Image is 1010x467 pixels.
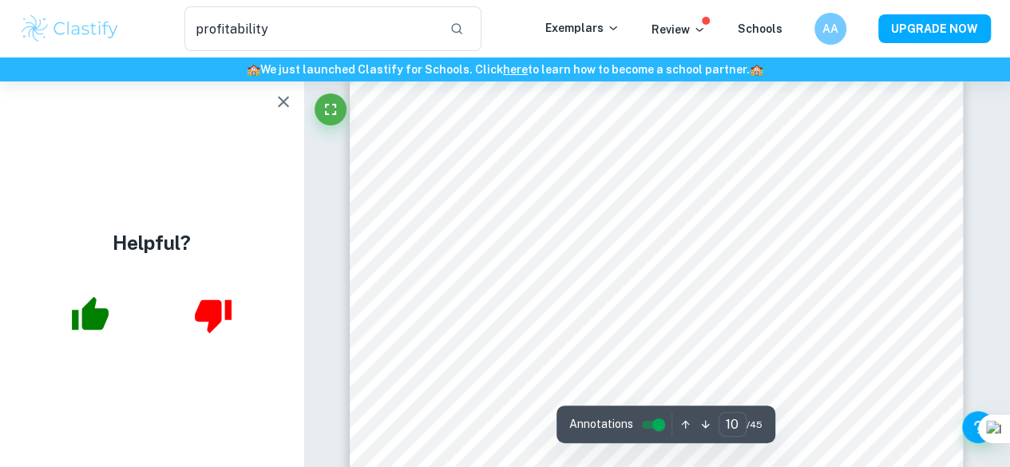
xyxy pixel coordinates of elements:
[247,63,260,76] span: 🏫
[19,13,121,45] img: Clastify logo
[822,20,840,38] h6: AA
[3,61,1007,78] h6: We just launched Clastify for Schools. Click to learn how to become a school partner.
[545,19,620,37] p: Exemplars
[184,6,437,51] input: Search for any exemplars...
[652,21,706,38] p: Review
[113,228,191,256] h4: Helpful?
[750,63,763,76] span: 🏫
[738,22,782,35] a: Schools
[878,14,991,43] button: UPGRADE NOW
[503,63,528,76] a: here
[747,418,762,432] span: / 45
[569,416,633,433] span: Annotations
[814,13,846,45] button: AA
[315,93,347,125] button: Fullscreen
[962,411,994,443] button: Help and Feedback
